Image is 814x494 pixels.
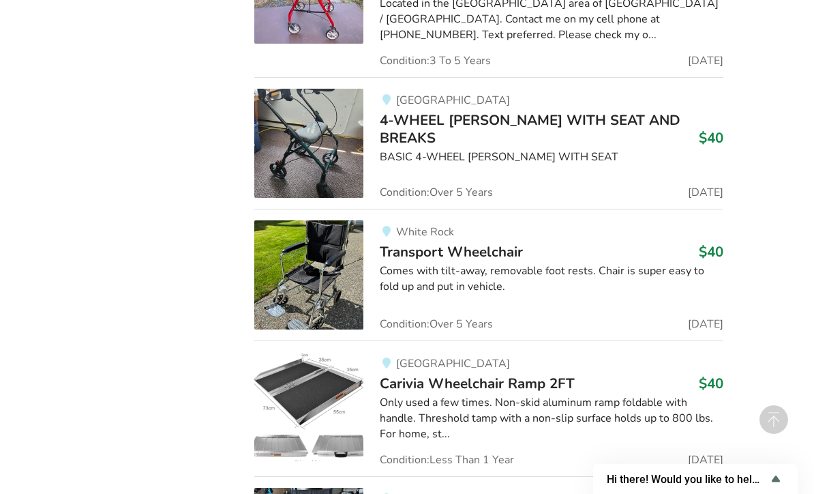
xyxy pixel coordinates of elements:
a: mobility-carivia wheelchair ramp 2ft[GEOGRAPHIC_DATA]Carivia Wheelchair Ramp 2FT$40Only used a fe... [254,340,723,476]
a: mobility-4-wheel walker with seat and breaks[GEOGRAPHIC_DATA]4-WHEEL [PERSON_NAME] WITH SEAT AND ... [254,77,723,209]
img: mobility-4-wheel walker with seat and breaks [254,89,363,198]
img: mobility-transport wheelchair [254,220,363,330]
span: Condition: 3 To 5 Years [380,55,491,66]
h3: $40 [699,375,723,392]
span: [GEOGRAPHIC_DATA] [396,93,510,108]
span: [DATE] [688,55,723,66]
div: BASIC 4-WHEEL [PERSON_NAME] WITH SEAT [380,149,723,165]
span: Condition: Over 5 Years [380,319,493,330]
span: Condition: Less Than 1 Year [380,454,514,465]
span: White Rock [396,224,454,239]
span: [DATE] [688,454,723,465]
span: 4-WHEEL [PERSON_NAME] WITH SEAT AND BREAKS [380,111,680,147]
a: mobility-transport wheelchairWhite RockTransport Wheelchair$40Comes with tilt-away, removable foo... [254,209,723,340]
img: mobility-carivia wheelchair ramp 2ft [254,352,363,461]
span: [DATE] [688,319,723,330]
button: Show survey - Hi there! Would you like to help us improve AssistList? [607,471,784,487]
div: Comes with tilt-away, removable foot rests. Chair is super easy to fold up and put in vehicle. [380,263,723,295]
span: Hi there! Would you like to help us improve AssistList? [607,473,768,486]
span: [DATE] [688,187,723,198]
div: Only used a few times. Non-skid aluminum ramp foldable with handle. Threshold tamp with a non-sli... [380,395,723,442]
span: Carivia Wheelchair Ramp 2FT [380,374,575,393]
span: [GEOGRAPHIC_DATA] [396,356,510,371]
h3: $40 [699,243,723,261]
h3: $40 [699,129,723,147]
span: Condition: Over 5 Years [380,187,493,198]
span: Transport Wheelchair [380,242,523,261]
